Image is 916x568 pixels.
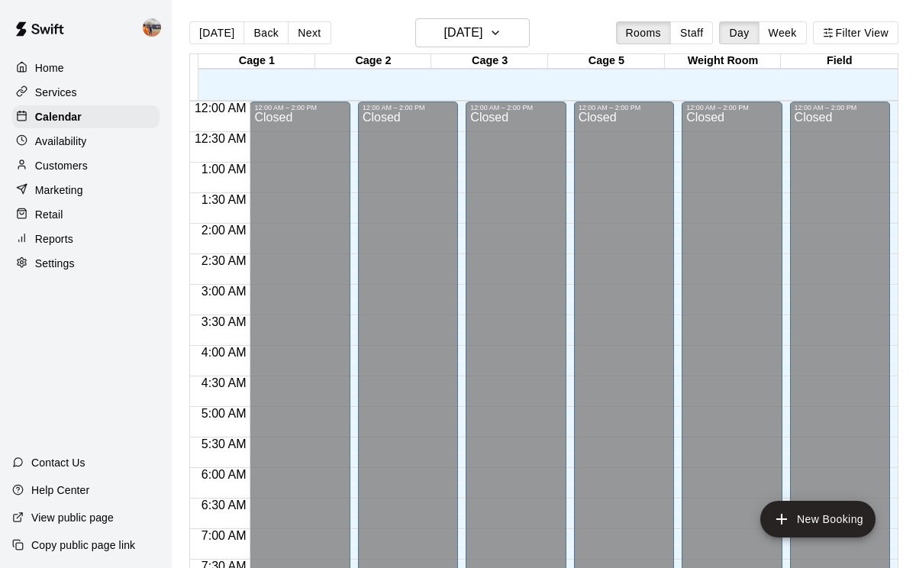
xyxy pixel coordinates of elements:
[143,18,161,37] img: Kailee Powell
[670,21,714,44] button: Staff
[35,182,83,198] p: Marketing
[470,104,561,111] div: 12:00 AM – 2:00 PM
[198,315,250,328] span: 3:30 AM
[198,499,250,512] span: 6:30 AM
[760,501,876,537] button: add
[198,285,250,298] span: 3:00 AM
[198,224,250,237] span: 2:00 AM
[198,193,250,206] span: 1:30 AM
[35,134,87,149] p: Availability
[12,228,160,250] a: Reports
[198,163,250,176] span: 1:00 AM
[12,105,160,128] a: Calendar
[665,54,782,69] div: Weight Room
[189,21,244,44] button: [DATE]
[31,482,89,498] p: Help Center
[795,104,885,111] div: 12:00 AM – 2:00 PM
[198,376,250,389] span: 4:30 AM
[254,104,345,111] div: 12:00 AM – 2:00 PM
[12,203,160,226] a: Retail
[579,104,669,111] div: 12:00 AM – 2:00 PM
[12,179,160,202] a: Marketing
[31,455,85,470] p: Contact Us
[315,54,432,69] div: Cage 2
[35,231,73,247] p: Reports
[35,109,82,124] p: Calendar
[31,537,135,553] p: Copy public page link
[443,22,482,44] h6: [DATE]
[813,21,898,44] button: Filter View
[548,54,665,69] div: Cage 5
[191,132,250,145] span: 12:30 AM
[198,468,250,481] span: 6:00 AM
[198,407,250,420] span: 5:00 AM
[288,21,331,44] button: Next
[244,21,289,44] button: Back
[719,21,759,44] button: Day
[12,81,160,104] a: Services
[35,207,63,222] p: Retail
[198,346,250,359] span: 4:00 AM
[12,252,160,275] a: Settings
[363,104,453,111] div: 12:00 AM – 2:00 PM
[198,529,250,542] span: 7:00 AM
[191,102,250,115] span: 12:00 AM
[198,54,315,69] div: Cage 1
[12,56,160,79] a: Home
[35,256,75,271] p: Settings
[35,158,88,173] p: Customers
[12,130,160,153] a: Availability
[12,154,160,177] a: Customers
[759,21,807,44] button: Week
[781,54,898,69] div: Field
[431,54,548,69] div: Cage 3
[198,437,250,450] span: 5:30 AM
[31,510,114,525] p: View public page
[140,12,172,43] div: Kailee Powell
[35,85,77,100] p: Services
[35,60,64,76] p: Home
[415,18,530,47] button: [DATE]
[198,254,250,267] span: 2:30 AM
[686,104,777,111] div: 12:00 AM – 2:00 PM
[616,21,671,44] button: Rooms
